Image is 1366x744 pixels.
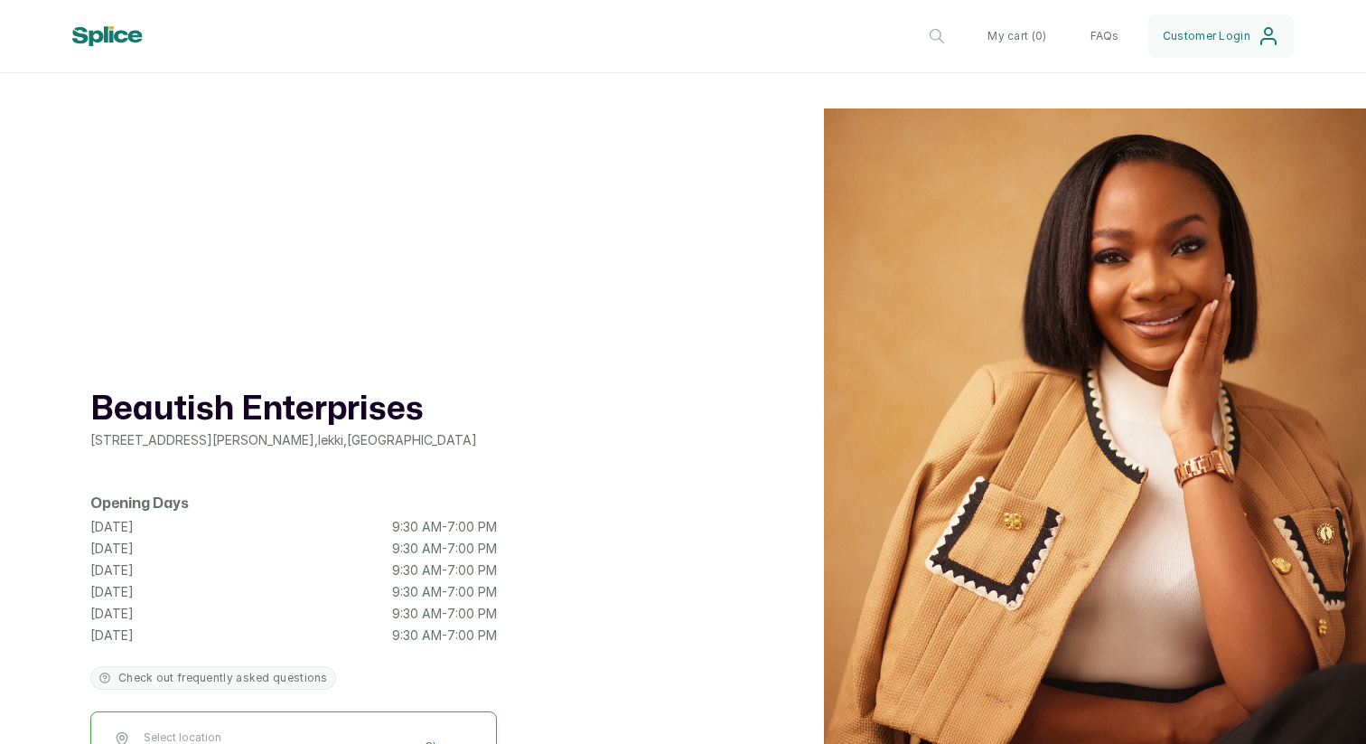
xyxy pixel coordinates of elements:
[392,561,497,579] p: 9:30 AM - 7:00 PM
[90,561,134,579] p: [DATE]
[392,605,497,623] p: 9:30 AM - 7:00 PM
[392,626,497,645] p: 9:30 AM - 7:00 PM
[90,583,134,601] p: [DATE]
[392,540,497,558] p: 9:30 AM - 7:00 PM
[392,583,497,601] p: 9:30 AM - 7:00 PM
[90,493,497,514] h2: Opening Days
[392,518,497,536] p: 9:30 AM - 7:00 PM
[90,518,134,536] p: [DATE]
[1076,14,1134,58] button: FAQs
[90,431,497,449] p: [STREET_ADDRESS][PERSON_NAME] , lekki , [GEOGRAPHIC_DATA]
[90,666,336,690] button: Check out frequently asked questions
[90,388,497,431] h1: Beautish Enterprises
[90,626,134,645] p: [DATE]
[90,540,134,558] p: [DATE]
[1148,14,1294,58] button: Customer Login
[90,605,134,623] p: [DATE]
[973,14,1061,58] button: My cart (0)
[1163,29,1250,43] span: Customer Login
